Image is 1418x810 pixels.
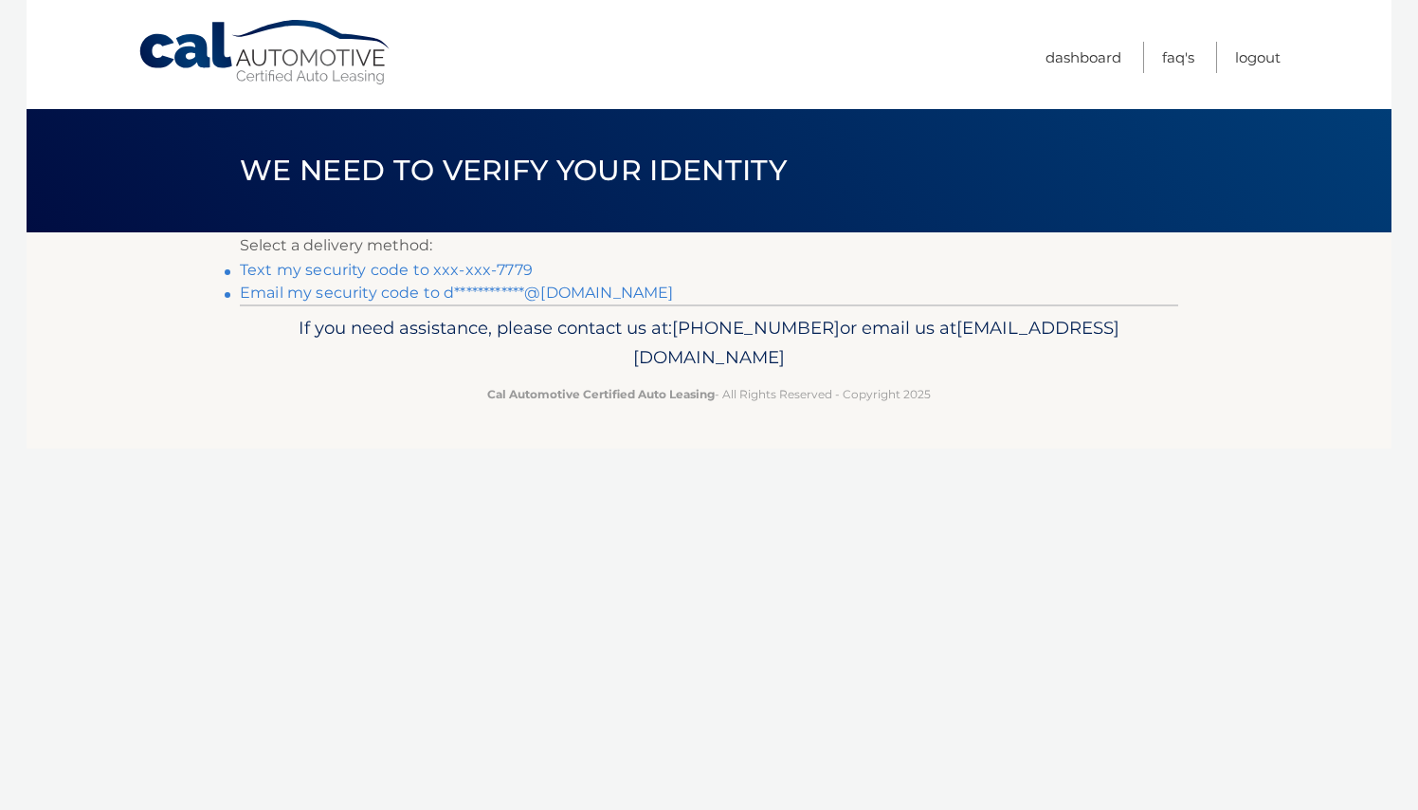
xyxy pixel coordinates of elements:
span: We need to verify your identity [240,153,787,188]
strong: Cal Automotive Certified Auto Leasing [487,387,715,401]
a: Cal Automotive [137,19,393,86]
a: Dashboard [1045,42,1121,73]
p: If you need assistance, please contact us at: or email us at [252,313,1166,374]
p: Select a delivery method: [240,232,1178,259]
p: - All Rights Reserved - Copyright 2025 [252,384,1166,404]
a: Logout [1235,42,1281,73]
a: Text my security code to xxx-xxx-7779 [240,261,533,279]
span: [PHONE_NUMBER] [672,317,840,339]
a: FAQ's [1162,42,1194,73]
